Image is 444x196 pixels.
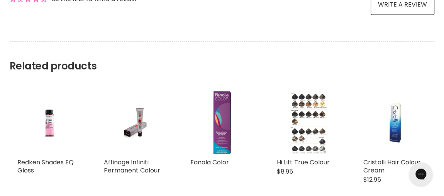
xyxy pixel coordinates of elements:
[363,157,421,174] a: Cristalli Hair Colour Cream
[405,160,436,188] iframe: Gorgias live chat messenger
[363,175,381,184] span: $12.95
[190,157,229,166] a: Fanola Color
[104,91,167,154] a: Affinage Infiniti Permanent Colour
[288,91,329,154] img: Hi Lift True Colour
[277,167,293,176] span: $8.95
[213,91,231,154] img: Fanola Color
[115,91,157,154] img: Affinage Infiniti Permanent Colour
[10,41,434,72] h2: Related products
[363,91,427,154] a: Cristalli Hair Colour Cream
[190,91,254,154] a: Fanola Color Fanola Color
[277,157,330,166] a: Hi Lift True Colour
[17,157,74,174] a: Redken Shades EQ Gloss
[277,91,340,154] a: Hi Lift True Colour Hi Lift True Colour
[374,91,416,154] img: Cristalli Hair Colour Cream
[104,157,160,174] a: Affinage Infiniti Permanent Colour
[17,91,81,154] a: Redken Shades EQ Gloss
[28,91,70,154] img: Redken Shades EQ Gloss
